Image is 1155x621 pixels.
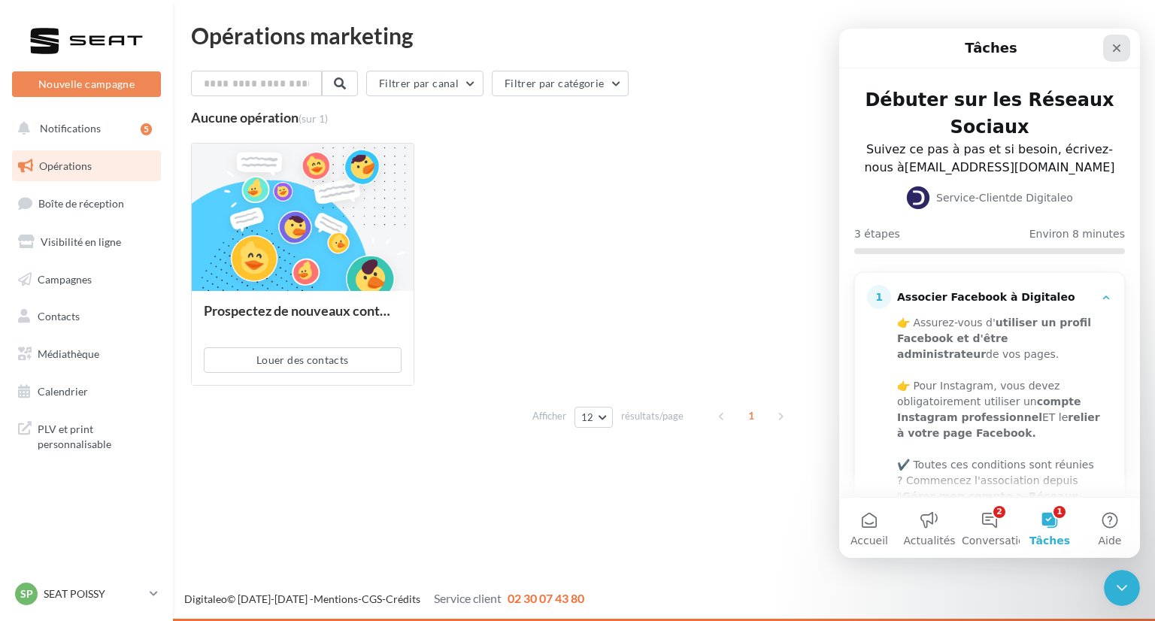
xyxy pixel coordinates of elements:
[1104,570,1140,606] iframe: Intercom live chat
[39,159,92,172] span: Opérations
[532,409,566,423] span: Afficher
[434,591,502,605] span: Service client
[12,580,161,608] a: SP SEAT POISSY
[141,123,152,135] div: 5
[184,592,227,605] a: Digitaleo
[9,150,164,182] a: Opérations
[9,187,164,220] a: Boîte de réception
[9,264,164,295] a: Campagnes
[314,592,358,605] a: Mentions
[508,591,584,605] span: 02 30 07 43 80
[204,303,402,333] div: Prospectez de nouveaux contacts
[38,347,99,360] span: Médiathèque
[621,409,684,423] span: résultats/page
[574,407,613,428] button: 12
[9,113,158,144] button: Notifications 5
[38,310,80,323] span: Contacts
[839,29,1140,558] iframe: Intercom live chat
[38,385,88,398] span: Calendrier
[12,71,161,97] button: Nouvelle campagne
[581,411,594,423] span: 12
[191,111,328,124] div: Aucune opération
[299,112,328,125] span: (sur 1)
[38,197,124,210] span: Boîte de réception
[9,376,164,407] a: Calendrier
[191,24,1137,47] div: Opérations marketing
[9,413,164,457] a: PLV et print personnalisable
[41,235,121,248] span: Visibilité en ligne
[38,419,155,451] span: PLV et print personnalisable
[492,71,629,96] button: Filtrer par catégorie
[38,272,92,285] span: Campagnes
[386,592,420,605] a: Crédits
[44,586,144,601] p: SEAT POISSY
[9,301,164,332] a: Contacts
[20,586,33,601] span: SP
[362,592,382,605] a: CGS
[184,592,584,605] span: © [DATE]-[DATE] - - -
[739,404,763,428] span: 1
[9,338,164,370] a: Médiathèque
[40,122,101,135] span: Notifications
[9,226,164,258] a: Visibilité en ligne
[366,71,484,96] button: Filtrer par canal
[204,347,402,373] button: Louer des contacts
